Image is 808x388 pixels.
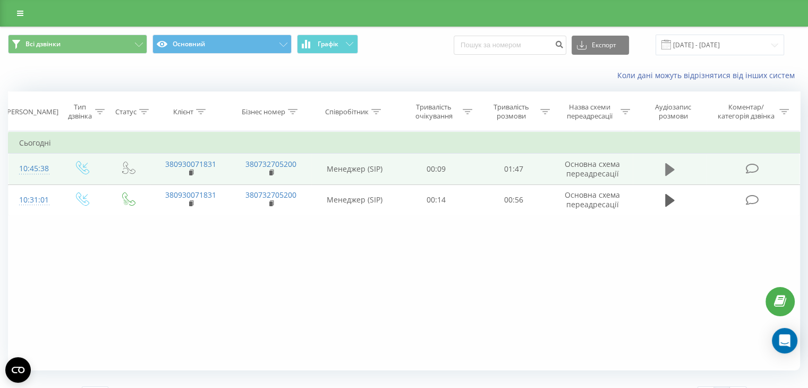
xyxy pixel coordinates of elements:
button: Всі дзвінки [8,35,147,54]
div: [PERSON_NAME] [5,107,58,116]
input: Пошук за номером [454,36,566,55]
div: Тип дзвінка [67,103,92,121]
td: Менеджер (SIP) [311,184,398,215]
td: 00:56 [475,184,552,215]
button: Графік [297,35,358,54]
td: 01:47 [475,154,552,184]
a: 380930071831 [165,190,216,200]
a: 380732705200 [245,190,296,200]
td: Основна схема переадресації [552,184,632,215]
span: Графік [318,40,338,48]
td: 00:09 [398,154,475,184]
div: Співробітник [325,107,369,116]
a: Коли дані можуть відрізнятися вiд інших систем [617,70,800,80]
td: Сьогодні [8,132,800,154]
div: Бізнес номер [242,107,285,116]
div: Статус [115,107,137,116]
button: Open CMP widget [5,357,31,383]
button: Основний [152,35,292,54]
div: 10:31:01 [19,190,47,210]
div: Тривалість очікування [407,103,461,121]
div: Клієнт [173,107,193,116]
div: Назва схеми переадресації [562,103,618,121]
a: 380930071831 [165,159,216,169]
a: 380732705200 [245,159,296,169]
td: Менеджер (SIP) [311,154,398,184]
button: Експорт [572,36,629,55]
div: Тривалість розмови [484,103,538,121]
td: Основна схема переадресації [552,154,632,184]
div: Open Intercom Messenger [772,328,797,353]
span: Всі дзвінки [25,40,61,48]
div: Аудіозапис розмови [642,103,704,121]
div: 10:45:38 [19,158,47,179]
td: 00:14 [398,184,475,215]
div: Коментар/категорія дзвінка [715,103,777,121]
